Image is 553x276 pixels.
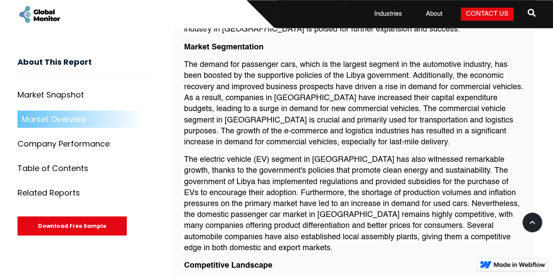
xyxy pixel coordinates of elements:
[184,154,525,253] p: The electric vehicle (EV) segment in [GEOGRAPHIC_DATA] has also witnessed remarkable growth, than...
[369,10,407,18] a: Industries
[461,7,514,21] a: Contact Us
[421,10,448,18] a: About
[17,4,61,24] a: home
[17,160,152,177] a: Table of Contents
[17,140,110,148] div: Company Performance
[17,189,80,197] div: Related Reports
[17,135,152,153] a: Company Performance
[528,7,536,19] span: 
[184,43,264,51] strong: Market Segmentation
[22,115,87,124] div: Market Overview
[17,91,84,99] div: Market Snapshot
[494,262,545,267] img: Made in Webflow
[528,5,536,23] a: 
[17,217,127,236] div: Download Free Sample
[184,261,272,269] strong: Competitive Landscape
[17,86,152,104] a: Market Snapshot
[17,164,88,173] div: Table of Contents
[17,184,152,202] a: Related Reports
[17,58,152,76] h3: About This Report
[184,59,525,148] p: The demand for passenger cars, which is the largest segment in the automotive industry, has been ...
[17,111,152,128] a: Market Overview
